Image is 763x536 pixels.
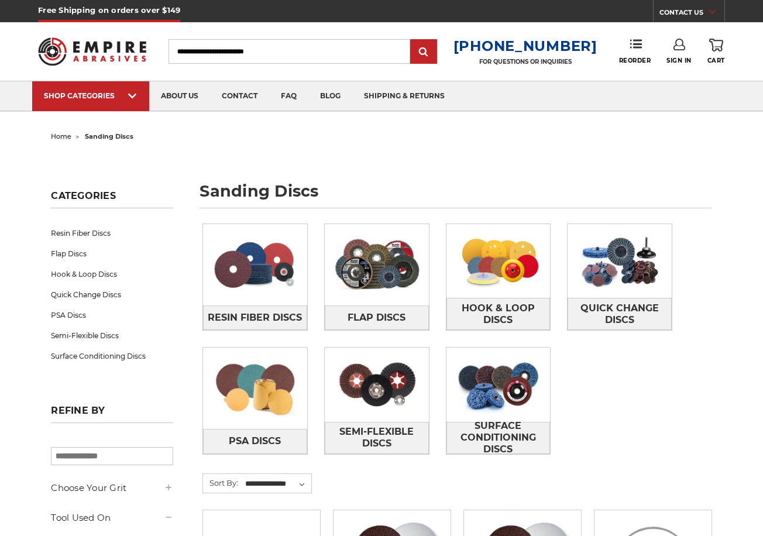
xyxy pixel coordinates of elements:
[51,405,173,423] h5: Refine by
[666,57,692,64] span: Sign In
[446,422,551,454] a: Surface Conditioning Discs
[325,422,428,453] span: Semi-Flexible Discs
[51,190,173,208] h5: Categories
[619,39,651,64] a: Reorder
[51,481,173,495] h5: Choose Your Grit
[568,298,671,330] span: Quick Change Discs
[51,325,173,346] a: Semi-Flexible Discs
[325,348,429,421] img: Semi-Flexible Discs
[659,6,724,22] a: CONTACT US
[51,223,173,243] a: Resin Fiber Discs
[51,346,173,366] a: Surface Conditioning Discs
[203,429,307,454] a: PSA Discs
[203,228,307,301] img: Resin Fiber Discs
[203,474,238,492] label: Sort By:
[51,243,173,264] a: Flap Discs
[38,30,146,73] img: Empire Abrasives
[325,422,429,454] a: Semi-Flexible Discs
[269,81,308,111] a: faq
[446,298,551,330] a: Hook & Loop Discs
[707,57,725,64] span: Cart
[447,416,550,459] span: Surface Conditioning Discs
[446,224,551,298] img: Hook & Loop Discs
[453,58,597,66] p: FOR QUESTIONS OR INQUIRIES
[308,81,352,111] a: blog
[229,431,281,451] span: PSA Discs
[51,305,173,325] a: PSA Discs
[200,183,712,208] h1: sanding discs
[51,264,173,284] a: Hook & Loop Discs
[348,308,405,328] span: Flap Discs
[149,81,210,111] a: about us
[208,308,302,328] span: Resin Fiber Discs
[707,39,725,64] a: Cart
[325,305,429,331] a: Flap Discs
[453,37,597,54] a: [PHONE_NUMBER]
[446,348,551,421] img: Surface Conditioning Discs
[51,132,71,140] a: home
[44,91,138,100] div: SHOP CATEGORIES
[352,81,456,111] a: shipping & returns
[51,511,173,525] h5: Tool Used On
[203,305,307,331] a: Resin Fiber Discs
[243,475,311,493] select: Sort By:
[412,40,435,64] input: Submit
[568,298,672,330] a: Quick Change Discs
[210,81,269,111] a: contact
[447,298,550,330] span: Hook & Loop Discs
[85,132,133,140] span: sanding discs
[203,352,307,425] img: PSA Discs
[325,228,429,301] img: Flap Discs
[619,57,651,64] span: Reorder
[51,284,173,305] a: Quick Change Discs
[568,224,672,298] img: Quick Change Discs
